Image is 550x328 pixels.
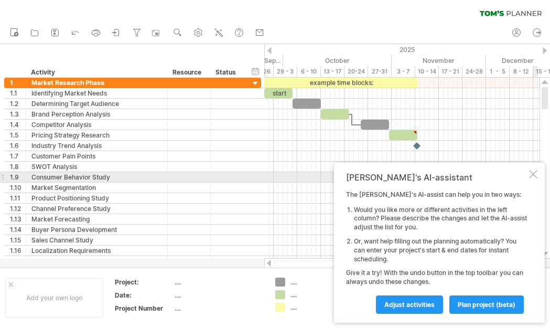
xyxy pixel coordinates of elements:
[31,141,162,151] div: Industry Trend Analysis
[31,130,162,140] div: Pricing Strategy Research
[175,304,263,313] div: ....
[376,295,443,314] a: Adjust activities
[458,301,515,309] span: plan project (beta)
[31,183,162,193] div: Market Segmentation
[392,66,415,77] div: 3 - 7
[5,278,103,318] div: Add your own logo
[31,246,162,256] div: Localization Requirements
[115,278,172,287] div: Project:
[10,214,26,224] div: 1.13
[31,204,162,214] div: Channel Preference Study
[274,66,297,77] div: 29 - 3
[175,278,263,287] div: ....
[10,141,26,151] div: 1.6
[264,78,418,88] div: example time blocks:
[31,225,162,235] div: Buyer Persona Development
[215,67,239,78] div: Status
[10,256,26,266] div: 1.17
[31,78,162,88] div: Market Research Phase
[172,67,204,78] div: Resource
[31,109,162,119] div: Brand Perception Analysis
[384,301,435,309] span: Adjust activities
[10,225,26,235] div: 1.14
[354,206,527,232] li: Would you like more or different activities in the left column? Please describe the changes and l...
[449,295,524,314] a: plan project (beta)
[510,66,533,77] div: 8 - 12
[31,88,162,98] div: Identifying Market Needs
[354,237,527,263] li: Or, want help filling out the planning automatically? You can enter your project's start & end da...
[10,99,26,109] div: 1.2
[462,66,486,77] div: 24-28
[392,55,486,66] div: November 2025
[486,66,510,77] div: 1 - 5
[283,55,392,66] div: October 2025
[31,67,161,78] div: Activity
[31,235,162,245] div: Sales Channel Study
[115,291,172,300] div: Date:
[346,172,527,183] div: [PERSON_NAME]'s AI-assistant
[31,120,162,130] div: Competitor Analysis
[368,66,392,77] div: 27-31
[10,120,26,130] div: 1.4
[344,66,368,77] div: 20-24
[115,304,172,313] div: Project Number
[31,162,162,172] div: SWOT Analysis
[346,191,527,313] div: The [PERSON_NAME]'s AI-assist can help you in two ways: Give it a try! With the undo button in th...
[10,130,26,140] div: 1.5
[10,235,26,245] div: 1.15
[31,151,162,161] div: Customer Pain Points
[10,193,26,203] div: 1.11
[10,162,26,172] div: 1.8
[439,66,462,77] div: 17 - 21
[31,214,162,224] div: Market Forecasting
[10,172,26,182] div: 1.9
[290,278,348,287] div: ....
[10,109,26,119] div: 1.3
[10,151,26,161] div: 1.7
[321,66,344,77] div: 13 - 17
[290,290,348,299] div: ....
[10,204,26,214] div: 1.12
[297,66,321,77] div: 6 - 10
[31,172,162,182] div: Consumer Behavior Study
[31,99,162,109] div: Determining Target Audience
[264,88,293,98] div: start
[10,183,26,193] div: 1.10
[31,256,162,266] div: Report on Market Research Findings
[415,66,439,77] div: 10 - 14
[175,291,263,300] div: ....
[10,88,26,98] div: 1.1
[31,193,162,203] div: Product Positioning Study
[10,246,26,256] div: 1.16
[290,303,348,312] div: ....
[10,78,26,88] div: 1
